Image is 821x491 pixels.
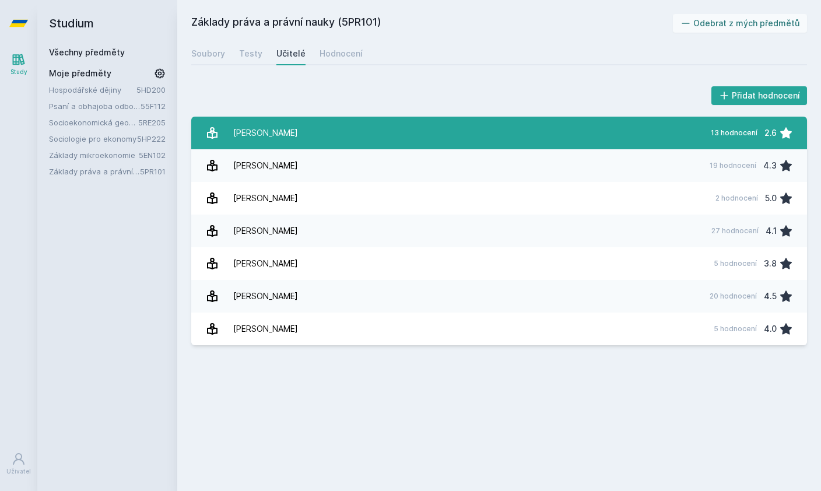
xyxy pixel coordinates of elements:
h2: Základy práva a právní nauky (5PR101) [191,14,673,33]
div: 20 hodnocení [710,292,757,301]
div: Study [10,68,27,76]
a: [PERSON_NAME] 20 hodnocení 4.5 [191,280,807,313]
a: Psaní a obhajoba odborné práce [49,100,141,112]
div: 4.3 [763,154,777,177]
a: 5HP222 [137,134,166,143]
div: 4.1 [766,219,777,243]
a: [PERSON_NAME] 5 hodnocení 4.0 [191,313,807,345]
div: Uživatel [6,467,31,476]
a: Testy [239,42,262,65]
a: Socioekonomická geografie [49,117,138,128]
span: Moje předměty [49,68,111,79]
div: 4.0 [764,317,777,341]
div: [PERSON_NAME] [233,187,298,210]
button: Odebrat z mých předmětů [673,14,808,33]
div: Soubory [191,48,225,59]
a: 5RE205 [138,118,166,127]
div: [PERSON_NAME] [233,121,298,145]
a: Základy práva a právní nauky [49,166,140,177]
a: [PERSON_NAME] 19 hodnocení 4.3 [191,149,807,182]
div: 5 hodnocení [714,259,757,268]
div: 19 hodnocení [710,161,756,170]
a: 5EN102 [139,150,166,160]
a: Study [2,47,35,82]
div: 5 hodnocení [714,324,757,334]
div: [PERSON_NAME] [233,154,298,177]
div: Učitelé [276,48,306,59]
a: 5PR101 [140,167,166,176]
a: Sociologie pro ekonomy [49,133,137,145]
div: 4.5 [764,285,777,308]
div: 5.0 [765,187,777,210]
div: [PERSON_NAME] [233,252,298,275]
a: Soubory [191,42,225,65]
a: [PERSON_NAME] 2 hodnocení 5.0 [191,182,807,215]
div: [PERSON_NAME] [233,317,298,341]
div: 2 hodnocení [715,194,758,203]
a: Základy mikroekonomie [49,149,139,161]
a: [PERSON_NAME] 13 hodnocení 2.6 [191,117,807,149]
button: Přidat hodnocení [711,86,808,105]
div: [PERSON_NAME] [233,219,298,243]
div: Testy [239,48,262,59]
div: Hodnocení [320,48,363,59]
div: 27 hodnocení [711,226,759,236]
a: [PERSON_NAME] 27 hodnocení 4.1 [191,215,807,247]
a: Učitelé [276,42,306,65]
div: [PERSON_NAME] [233,285,298,308]
a: Hodnocení [320,42,363,65]
a: Všechny předměty [49,47,125,57]
a: 55F112 [141,101,166,111]
a: [PERSON_NAME] 5 hodnocení 3.8 [191,247,807,280]
div: 2.6 [764,121,777,145]
a: Hospodářské dějiny [49,84,136,96]
a: Uživatel [2,446,35,482]
div: 13 hodnocení [711,128,757,138]
a: 5HD200 [136,85,166,94]
div: 3.8 [764,252,777,275]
